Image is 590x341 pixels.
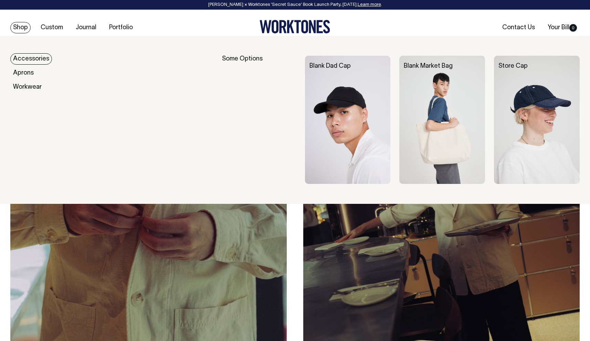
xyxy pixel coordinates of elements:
a: Store Cap [498,63,528,69]
a: Blank Dad Cap [309,63,351,69]
img: Store Cap [494,56,580,184]
a: Blank Market Bag [404,63,453,69]
a: Learn more [358,3,381,7]
img: Blank Market Bag [399,56,485,184]
a: Accessories [10,53,52,65]
div: [PERSON_NAME] × Worktones ‘Secret Sauce’ Book Launch Party, [DATE]. . [7,2,583,7]
a: Workwear [10,81,44,93]
img: Blank Dad Cap [305,56,391,184]
a: Custom [38,22,66,33]
a: Shop [10,22,31,33]
span: 0 [569,24,577,32]
div: Some Options [222,56,296,184]
a: Portfolio [106,22,136,33]
a: Aprons [10,67,36,79]
a: Contact Us [499,22,538,33]
a: Your Bill0 [545,22,580,33]
a: Journal [73,22,99,33]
